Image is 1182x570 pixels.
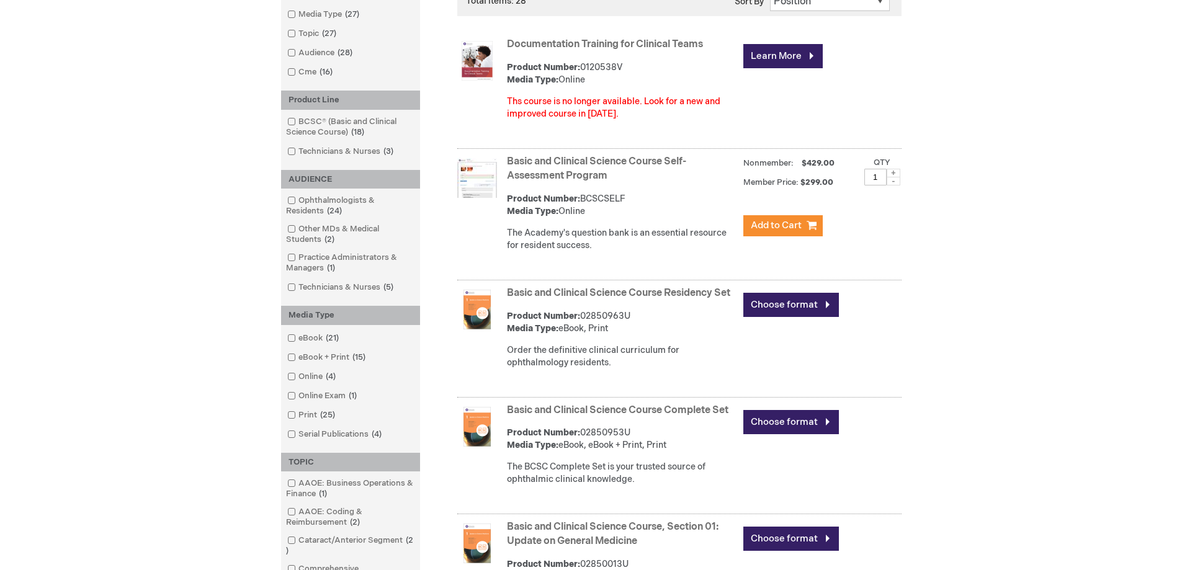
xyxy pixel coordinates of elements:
span: 1 [346,391,360,401]
strong: Product Number: [507,559,580,569]
div: AUDIENCE [281,170,420,189]
a: Technicians & Nurses5 [284,282,398,293]
strong: Media Type: [507,206,558,216]
a: Print25 [284,409,340,421]
strong: Product Number: [507,194,580,204]
strong: Product Number: [507,427,580,438]
strong: Nonmember: [743,156,794,171]
div: TOPIC [281,453,420,472]
a: Cme16 [284,66,338,78]
a: Audience28 [284,47,357,59]
strong: Media Type: [507,74,558,85]
a: Basic and Clinical Science Course, Section 01: Update on General Medicine [507,521,719,547]
img: Basic and Clinical Science Course, Section 01: Update on General Medicine [457,523,497,563]
span: 2 [347,517,363,527]
span: 16 [316,67,336,77]
div: Product Line [281,91,420,110]
span: 18 [348,127,367,137]
input: Qty [864,169,887,185]
div: BCSCSELF Online [507,193,737,218]
a: Topic27 [284,28,341,40]
a: Practice Administrators & Managers1 [284,252,417,274]
span: $299.00 [800,177,835,187]
span: 1 [324,263,338,273]
span: 27 [342,9,362,19]
div: Media Type [281,306,420,325]
div: The Academy's question bank is an essential resource for resident success. [507,227,737,252]
strong: Product Number: [507,311,580,321]
a: Serial Publications4 [284,429,387,440]
div: 02850953U eBook, eBook + Print, Print [507,427,737,452]
span: 27 [319,29,339,38]
button: Add to Cart [743,215,823,236]
a: AAOE: Coding & Reimbursement2 [284,506,417,528]
a: Choose format [743,410,839,434]
a: eBook + Print15 [284,352,370,363]
a: Online4 [284,371,341,383]
a: Ophthalmologists & Residents24 [284,195,417,217]
img: Basic and Clinical Science Course Complete Set [457,407,497,447]
span: 2 [321,234,338,244]
span: 2 [286,535,413,556]
font: Ths course is no longer available. Look for a new and improved course in [DATE]. [507,96,720,119]
span: 21 [323,333,342,343]
a: Choose format [743,527,839,551]
div: 02850963U eBook, Print [507,310,737,335]
span: 24 [324,206,345,216]
a: AAOE: Business Operations & Finance1 [284,478,417,500]
div: 0120538V Online [507,61,737,86]
a: Basic and Clinical Science Course Complete Set [507,404,728,416]
span: 3 [380,146,396,156]
div: Order the definitive clinical curriculum for ophthalmology residents. [507,344,737,369]
a: eBook21 [284,332,344,344]
span: $429.00 [800,158,836,168]
div: The BCSC Complete Set is your trusted source of ophthalmic clinical knowledge. [507,461,737,486]
span: 5 [380,282,396,292]
span: 1 [316,489,330,499]
a: Basic and Clinical Science Course Residency Set [507,287,730,299]
span: 15 [349,352,369,362]
a: Learn More [743,44,823,68]
a: Technicians & Nurses3 [284,146,398,158]
img: Documentation Training for Clinical Teams [457,41,497,81]
strong: Product Number: [507,62,580,73]
span: Add to Cart [751,220,802,231]
img: Basic and Clinical Science Course Self-Assessment Program [457,158,497,198]
a: Choose format [743,293,839,317]
a: Basic and Clinical Science Course Self-Assessment Program [507,156,686,182]
strong: Media Type: [507,323,558,334]
strong: Member Price: [743,177,799,187]
span: 28 [334,48,356,58]
a: Online Exam1 [284,390,362,402]
span: 25 [317,410,338,420]
a: Other MDs & Medical Students2 [284,223,417,246]
a: Documentation Training for Clinical Teams [507,38,703,50]
label: Qty [874,158,890,167]
a: Media Type27 [284,9,364,20]
span: 4 [323,372,339,381]
a: Cataract/Anterior Segment2 [284,535,417,557]
img: Basic and Clinical Science Course Residency Set [457,290,497,329]
a: BCSC® (Basic and Clinical Science Course)18 [284,116,417,138]
strong: Media Type: [507,440,558,450]
span: 4 [369,429,385,439]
